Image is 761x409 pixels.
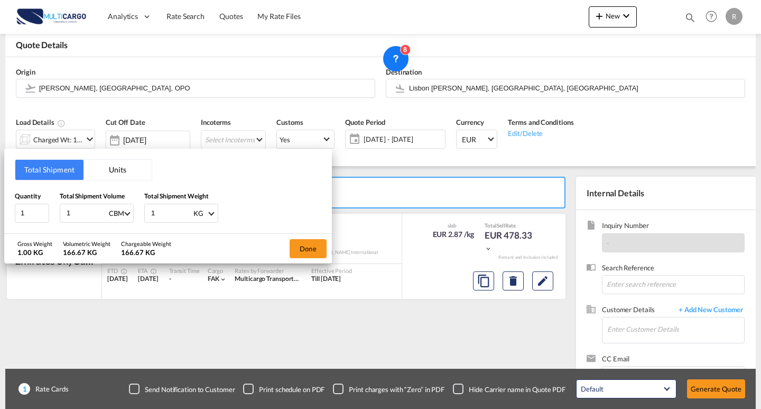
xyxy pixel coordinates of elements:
[121,240,171,248] div: Chargeable Weight
[193,209,203,217] div: KG
[15,160,83,180] button: Total Shipment
[15,192,41,200] span: Quantity
[290,239,327,258] button: Done
[17,248,52,257] div: 1.00 KG
[109,209,124,217] div: CBM
[150,204,192,222] input: Enter weight
[121,248,171,257] div: 166.67 KG
[60,192,125,200] span: Total Shipment Volume
[63,240,110,248] div: Volumetric Weight
[63,248,110,257] div: 166.67 KG
[83,160,152,180] button: Units
[15,204,49,223] input: Qty
[66,204,108,222] input: Enter volume
[17,240,52,248] div: Gross Weight
[144,192,209,200] span: Total Shipment Weight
